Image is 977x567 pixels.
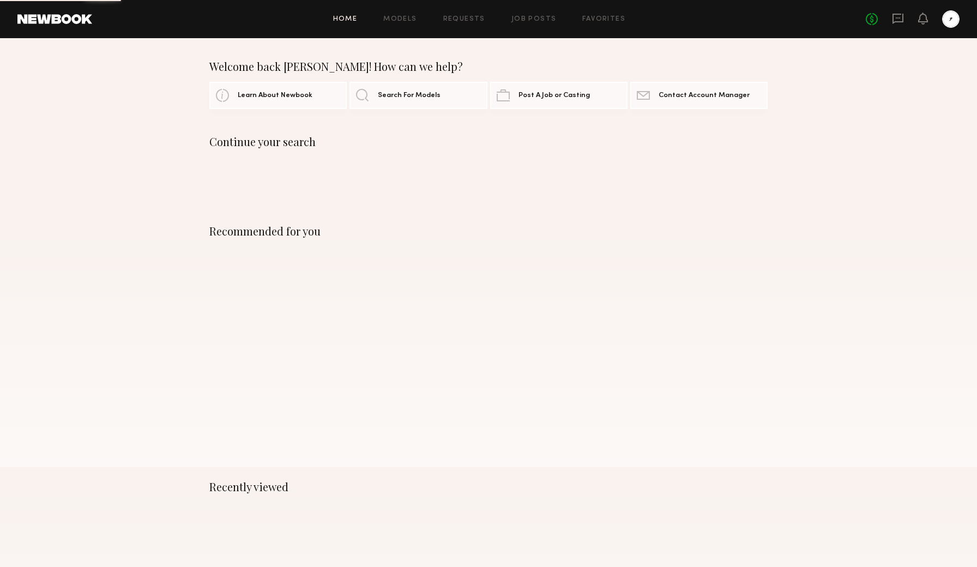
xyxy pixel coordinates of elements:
span: Search For Models [378,92,441,99]
a: Requests [443,16,485,23]
span: Learn About Newbook [238,92,312,99]
a: Job Posts [511,16,557,23]
a: Post A Job or Casting [490,82,628,109]
a: Search For Models [349,82,487,109]
a: Models [383,16,417,23]
a: Learn About Newbook [209,82,347,109]
a: Home [333,16,358,23]
span: Post A Job or Casting [518,92,590,99]
span: Contact Account Manager [659,92,750,99]
div: Recommended for you [209,225,768,238]
a: Favorites [582,16,625,23]
div: Continue your search [209,135,768,148]
div: Recently viewed [209,480,768,493]
div: Welcome back [PERSON_NAME]! How can we help? [209,60,768,73]
a: Contact Account Manager [630,82,768,109]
